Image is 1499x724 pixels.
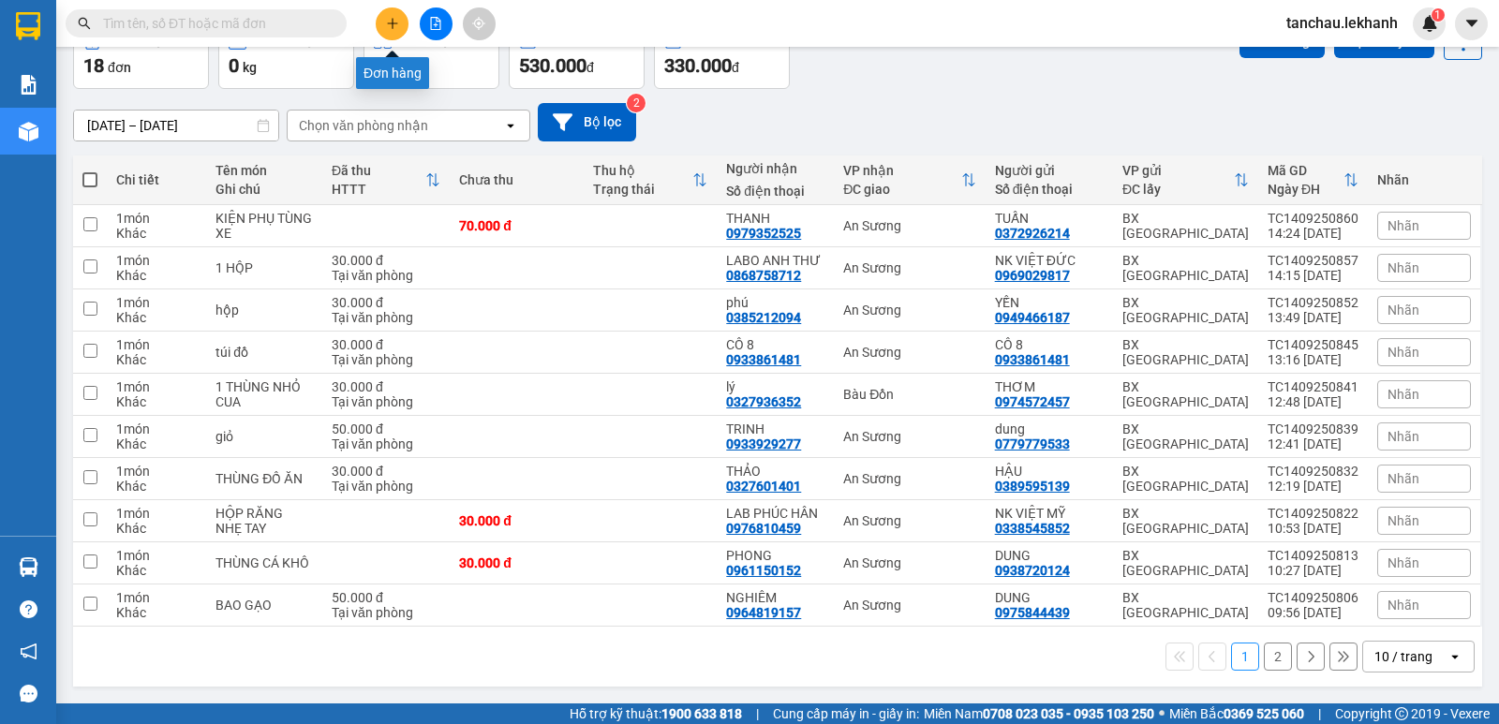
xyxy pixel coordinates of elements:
[215,471,313,486] div: THÙNG ĐỒ ĂN
[1268,464,1358,479] div: TC1409250832
[243,60,257,75] span: kg
[627,94,646,112] sup: 2
[16,83,206,110] div: 0372926214
[1388,598,1419,613] span: Nhãn
[732,60,739,75] span: đ
[995,352,1070,367] div: 0933861481
[995,295,1104,310] div: YẾN
[83,54,104,77] span: 18
[1388,471,1419,486] span: Nhãn
[726,352,801,367] div: 0933861481
[1122,253,1249,283] div: BX [GEOGRAPHIC_DATA]
[995,310,1070,325] div: 0949466187
[1268,337,1358,352] div: TC1409250845
[1318,703,1321,724] span: |
[1268,605,1358,620] div: 09:56 [DATE]
[995,163,1104,178] div: Người gửi
[1432,8,1445,22] sup: 1
[116,295,197,310] div: 1 món
[472,17,485,30] span: aim
[116,563,197,578] div: Khác
[356,57,429,89] div: Đơn hàng
[215,521,313,536] div: NHẸ TAY
[570,703,742,724] span: Hỗ trợ kỹ thuật:
[1159,710,1165,717] span: ⚪️
[1122,506,1249,536] div: BX [GEOGRAPHIC_DATA]
[463,7,496,40] button: aim
[1271,11,1413,35] span: tanchau.lekhanh
[843,163,960,178] div: VP nhận
[16,61,206,83] div: TUẤN
[215,555,313,570] div: THÙNG CÁ KHÔ
[1268,421,1358,436] div: TC1409250839
[116,379,197,394] div: 1 món
[726,605,801,620] div: 0964819157
[219,38,380,61] div: THANH
[843,218,975,233] div: An Sương
[1268,436,1358,451] div: 12:41 [DATE]
[1388,513,1419,528] span: Nhãn
[584,155,718,205] th: Toggle SortBy
[332,421,440,436] div: 50.000 đ
[216,126,243,145] span: CC :
[995,506,1104,521] div: NK VIỆT MỸ
[116,590,197,605] div: 1 món
[726,394,801,409] div: 0327936352
[332,182,425,197] div: HTTT
[116,521,197,536] div: Khác
[103,13,324,34] input: Tìm tên, số ĐT hoặc mã đơn
[215,345,313,360] div: túi đồ
[322,155,450,205] th: Toggle SortBy
[1374,647,1432,666] div: 10 / trang
[1421,15,1438,32] img: icon-new-feature
[593,163,693,178] div: Thu hộ
[420,7,453,40] button: file-add
[983,706,1154,721] strong: 0708 023 035 - 0935 103 250
[332,394,440,409] div: Tại văn phòng
[1122,295,1249,325] div: BX [GEOGRAPHIC_DATA]
[995,590,1104,605] div: DUNG
[332,253,440,268] div: 30.000 đ
[843,555,975,570] div: An Sương
[215,260,313,275] div: 1 HỘP
[332,379,440,394] div: 30.000 đ
[843,471,975,486] div: An Sương
[215,506,313,521] div: HỘP RĂNG
[1434,8,1441,22] span: 1
[995,521,1070,536] div: 0338545852
[364,22,499,89] button: Số lượng19món
[995,436,1070,451] div: 0779779533
[219,16,380,38] div: An Sương
[843,303,975,318] div: An Sương
[116,506,197,521] div: 1 món
[726,184,824,199] div: Số điện thoại
[1122,379,1249,409] div: BX [GEOGRAPHIC_DATA]
[332,352,440,367] div: Tại văn phòng
[78,17,91,30] span: search
[1268,563,1358,578] div: 10:27 [DATE]
[1268,506,1358,521] div: TC1409250822
[116,268,197,283] div: Khác
[726,337,824,352] div: CÔ 8
[332,310,440,325] div: Tại văn phòng
[1268,295,1358,310] div: TC1409250852
[1122,421,1249,451] div: BX [GEOGRAPHIC_DATA]
[332,337,440,352] div: 30.000 đ
[116,464,197,479] div: 1 món
[20,685,37,702] span: message
[726,563,801,578] div: 0961150152
[1122,211,1249,241] div: BX [GEOGRAPHIC_DATA]
[995,479,1070,494] div: 0389595139
[20,600,37,618] span: question-circle
[586,60,594,75] span: đ
[1268,521,1358,536] div: 10:53 [DATE]
[843,260,975,275] div: An Sương
[116,394,197,409] div: Khác
[19,75,38,95] img: solution-icon
[19,122,38,141] img: warehouse-icon
[229,54,239,77] span: 0
[843,345,975,360] div: An Sương
[1258,155,1368,205] th: Toggle SortBy
[215,211,313,241] div: KIỆN PHỤ TÙNG XE
[73,22,209,89] button: Đơn hàng18đơn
